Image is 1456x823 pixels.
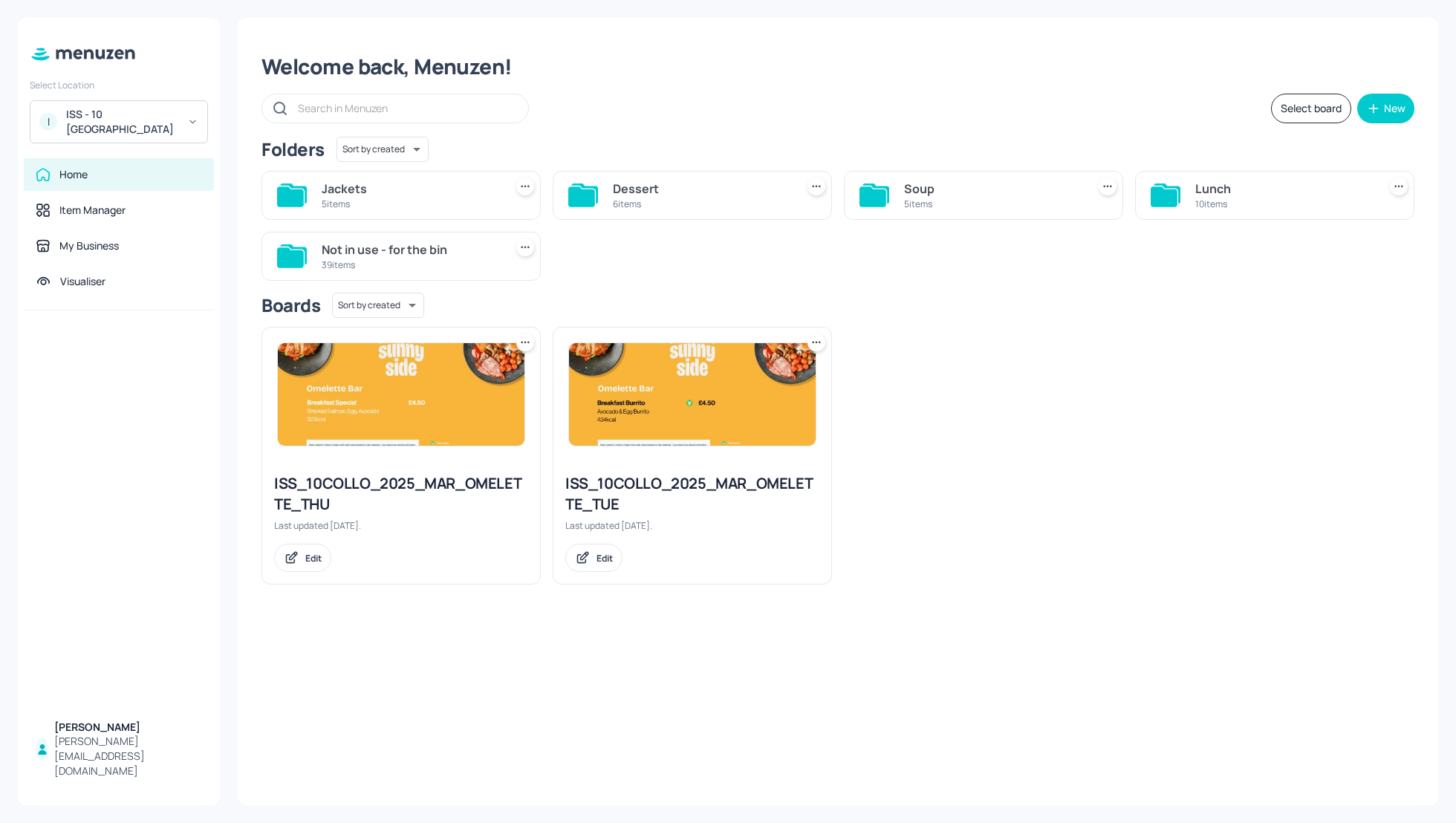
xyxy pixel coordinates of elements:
div: Welcome back, Menuzen! [261,53,1414,80]
div: 5 items [904,198,1081,210]
div: Item Manager [59,203,126,218]
div: Soup [904,180,1081,198]
div: 5 items [322,198,498,210]
div: 10 items [1195,198,1372,210]
div: My Business [59,238,119,253]
img: 2025-08-29-1756455170588zuoxskk7pe.jpeg [278,343,524,446]
div: ISS - 10 [GEOGRAPHIC_DATA] [66,107,178,137]
img: 2025-08-29-1756454443696u54qv3gph4.jpeg [569,343,816,446]
div: Edit [305,552,322,565]
div: [PERSON_NAME] [54,720,202,735]
div: Jackets [322,180,498,198]
div: Select Location [30,79,208,91]
div: Not in use - for the bin [322,241,498,258]
div: Home [59,167,88,182]
div: Folders [261,137,325,161]
div: ISS_10COLLO_2025_MAR_OMELETTE_THU [274,473,528,515]
div: Sort by created [332,290,424,320]
input: Search in Menuzen [298,97,513,119]
div: Sort by created [337,134,429,164]
button: New [1357,94,1414,123]
div: Edit [597,552,613,565]
div: Last updated [DATE]. [274,519,528,532]
div: Last updated [DATE]. [565,519,819,532]
div: Boards [261,293,320,317]
button: Select board [1271,94,1351,123]
div: I [39,113,57,131]
div: [PERSON_NAME][EMAIL_ADDRESS][DOMAIN_NAME] [54,734,202,778]
div: Visualiser [60,274,105,289]
div: New [1384,103,1405,114]
div: Dessert [613,180,790,198]
div: 39 items [322,258,498,271]
div: Lunch [1195,180,1372,198]
div: ISS_10COLLO_2025_MAR_OMELETTE_TUE [565,473,819,515]
div: 6 items [613,198,790,210]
